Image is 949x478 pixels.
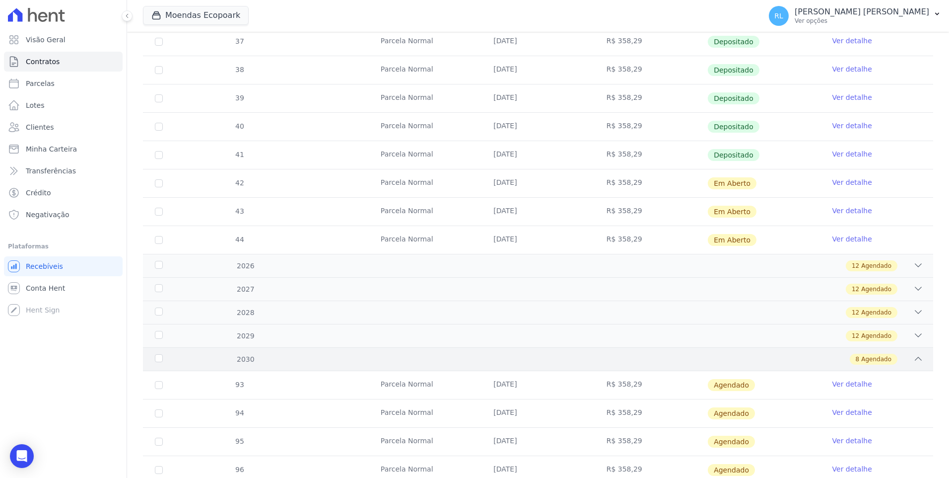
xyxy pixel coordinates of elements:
input: Só é possível selecionar pagamentos em aberto [155,94,163,102]
a: Recebíveis [4,256,123,276]
a: Ver detalhe [832,379,872,389]
td: R$ 358,29 [595,399,707,427]
span: Conta Hent [26,283,65,293]
td: [DATE] [481,371,594,399]
input: Só é possível selecionar pagamentos em aberto [155,38,163,46]
input: Só é possível selecionar pagamentos em aberto [155,123,163,131]
button: RL [PERSON_NAME] [PERSON_NAME] Ver opções [761,2,949,30]
td: Parcela Normal [369,169,481,197]
td: R$ 358,29 [595,198,707,226]
td: [DATE] [481,84,594,112]
p: [PERSON_NAME] [PERSON_NAME] [795,7,929,17]
span: Crédito [26,188,51,198]
td: [DATE] [481,226,594,254]
input: default [155,179,163,187]
input: default [155,466,163,474]
td: R$ 358,29 [595,371,707,399]
span: 12 [852,308,859,317]
a: Contratos [4,52,123,72]
span: Em Aberto [708,234,756,246]
td: Parcela Normal [369,226,481,254]
td: Parcela Normal [369,371,481,399]
div: Open Intercom Messenger [10,444,34,468]
a: Ver detalhe [832,464,872,474]
input: Só é possível selecionar pagamentos em aberto [155,66,163,74]
span: 8 [856,355,860,364]
span: Agendado [861,308,891,317]
a: Ver detalhe [832,436,872,446]
div: Plataformas [8,240,119,252]
a: Transferências [4,161,123,181]
input: default [155,438,163,446]
span: 12 [852,285,859,294]
a: Negativação [4,205,123,225]
span: Agendado [861,285,891,294]
span: Depositado [708,121,759,133]
input: default [155,409,163,417]
span: Transferências [26,166,76,176]
span: Agendado [708,379,755,391]
td: Parcela Normal [369,141,481,169]
input: Só é possível selecionar pagamentos em aberto [155,151,163,159]
td: R$ 358,29 [595,113,707,141]
span: Agendado [861,355,891,364]
td: [DATE] [481,428,594,456]
span: 38 [234,66,244,74]
span: 39 [234,94,244,102]
td: Parcela Normal [369,84,481,112]
span: Depositado [708,92,759,104]
td: [DATE] [481,56,594,84]
a: Conta Hent [4,278,123,298]
a: Ver detalhe [832,121,872,131]
span: Em Aberto [708,206,756,218]
span: Depositado [708,36,759,48]
span: Lotes [26,100,45,110]
a: Ver detalhe [832,36,872,46]
td: R$ 358,29 [595,84,707,112]
span: 42 [234,179,244,187]
span: 40 [234,122,244,130]
span: Minha Carteira [26,144,77,154]
a: Lotes [4,95,123,115]
span: 93 [234,381,244,389]
p: Ver opções [795,17,929,25]
span: 95 [234,437,244,445]
a: Parcelas [4,74,123,93]
td: Parcela Normal [369,198,481,226]
span: 94 [234,409,244,417]
a: Ver detalhe [832,149,872,159]
span: Em Aberto [708,177,756,189]
span: Visão Geral [26,35,66,45]
a: Ver detalhe [832,234,872,244]
a: Ver detalhe [832,64,872,74]
a: Minha Carteira [4,139,123,159]
span: 43 [234,207,244,215]
td: [DATE] [481,141,594,169]
span: 96 [234,466,244,474]
td: [DATE] [481,113,594,141]
a: Ver detalhe [832,407,872,417]
span: Contratos [26,57,60,67]
a: Ver detalhe [832,177,872,187]
td: R$ 358,29 [595,428,707,456]
span: Depositado [708,149,759,161]
td: R$ 358,29 [595,56,707,84]
span: Agendado [708,464,755,476]
span: Depositado [708,64,759,76]
span: 41 [234,151,244,159]
span: 12 [852,331,859,340]
td: Parcela Normal [369,113,481,141]
td: Parcela Normal [369,56,481,84]
td: [DATE] [481,198,594,226]
td: [DATE] [481,399,594,427]
span: Agendado [708,436,755,448]
td: R$ 358,29 [595,226,707,254]
td: R$ 358,29 [595,141,707,169]
button: Moendas Ecopoark [143,6,249,25]
input: default [155,208,163,216]
a: Visão Geral [4,30,123,50]
td: [DATE] [481,169,594,197]
td: [DATE] [481,28,594,56]
span: Agendado [861,331,891,340]
td: R$ 358,29 [595,169,707,197]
